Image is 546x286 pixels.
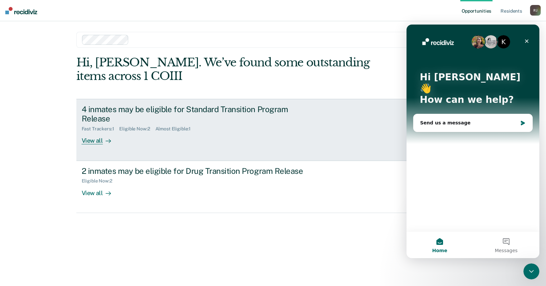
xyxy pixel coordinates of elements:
[82,126,120,132] div: Fast Trackers : 1
[82,184,119,197] div: View all
[155,126,196,132] div: Almost Eligible : 1
[76,161,470,213] a: 2 inmates may be eligible for Drug Transition Program ReleaseEligible Now:2View all
[82,132,119,145] div: View all
[523,263,539,279] iframe: Intercom live chat
[82,105,315,124] div: 4 inmates may be eligible for Standard Transition Program Release
[76,99,470,161] a: 4 inmates may be eligible for Standard Transition Program ReleaseFast Trackers:1Eligible Now:2Alm...
[530,5,541,16] button: RJ
[82,178,118,184] div: Eligible Now : 2
[530,5,541,16] div: R J
[119,126,155,132] div: Eligible Now : 2
[5,7,37,14] img: Recidiviz
[407,25,539,258] iframe: Intercom live chat
[76,56,391,83] div: Hi, [PERSON_NAME]. We’ve found some outstanding items across 1 COIII
[82,166,315,176] div: 2 inmates may be eligible for Drug Transition Program Release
